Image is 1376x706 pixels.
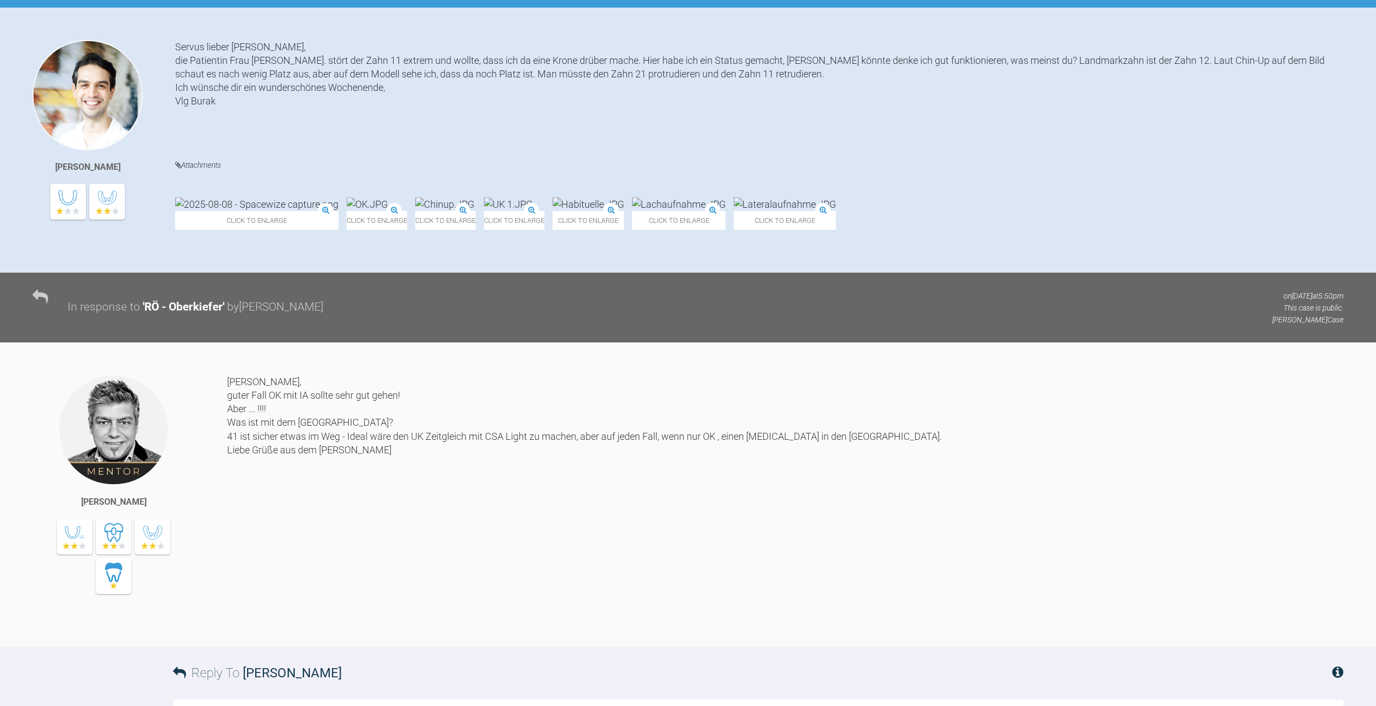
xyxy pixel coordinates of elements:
img: Lachaufnahme.JPG [632,197,726,211]
img: Habituelle.JPG [553,197,624,211]
span: Click to enlarge [347,211,407,230]
img: Chinup.JPG [415,197,474,211]
div: Servus lieber [PERSON_NAME], die Patientin Frau [PERSON_NAME]. stört der Zahn 11 extrem und wollt... [175,40,1344,142]
img: Lateralaufnahme.JPG [734,197,836,211]
span: Click to enlarge [415,211,476,230]
h3: Reply To [173,663,342,683]
img: 2025-08-08 - Spacewize capture.png [175,197,338,211]
p: on [DATE] at 5:50pm [1272,290,1344,302]
img: Dr. Burak Tekin [32,40,143,150]
span: Click to enlarge [175,211,338,230]
p: This case is public. [1272,302,1344,314]
img: UK 1.JPG [484,197,533,211]
img: OK.JPG [347,197,388,211]
span: Click to enlarge [553,211,624,230]
img: Jens Dr. Nolte [58,375,169,485]
p: [PERSON_NAME] Case [1272,314,1344,326]
div: by [PERSON_NAME] [227,298,323,316]
div: ' RÖ - Oberkiefer ' [143,298,224,316]
h4: Attachments [175,159,1344,172]
div: In response to [68,298,140,316]
div: [PERSON_NAME], guter Fall OK mit IA sollte sehr gut gehen! Aber ... !!!! Was ist mit dem [GEOGRAP... [227,375,1344,630]
div: [PERSON_NAME] [55,160,121,174]
span: Click to enlarge [632,211,726,230]
span: Click to enlarge [484,211,544,230]
div: [PERSON_NAME] [81,495,147,509]
span: Click to enlarge [734,211,836,230]
span: [PERSON_NAME] [243,665,342,681]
